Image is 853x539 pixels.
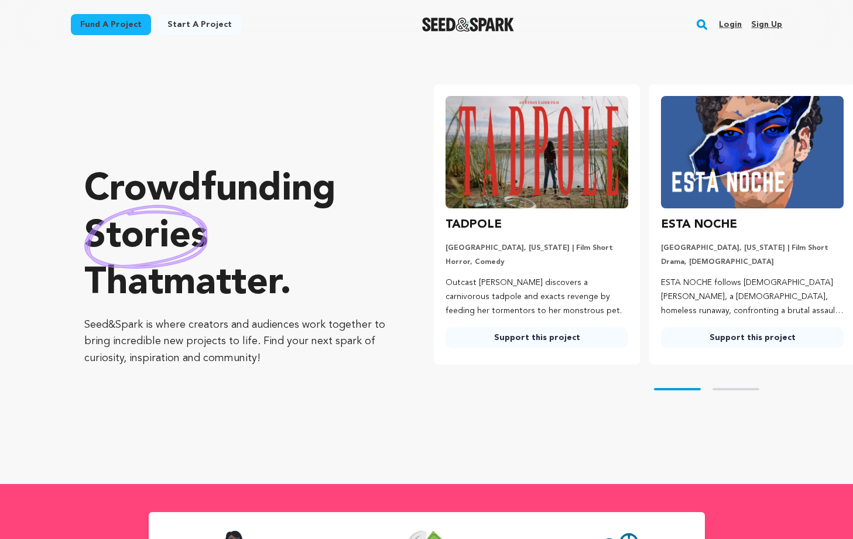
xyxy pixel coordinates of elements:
img: TADPOLE image [446,96,628,208]
p: Horror, Comedy [446,258,628,267]
a: Fund a project [71,14,151,35]
p: ESTA NOCHE follows [DEMOGRAPHIC_DATA] [PERSON_NAME], a [DEMOGRAPHIC_DATA], homeless runaway, conf... [661,276,844,318]
p: Crowdfunding that . [84,167,387,307]
p: Seed&Spark is where creators and audiences work together to bring incredible new projects to life... [84,317,387,367]
img: ESTA NOCHE image [661,96,844,208]
a: Support this project [446,327,628,348]
img: Seed&Spark Logo Dark Mode [422,18,514,32]
p: Outcast [PERSON_NAME] discovers a carnivorous tadpole and exacts revenge by feeding her tormentor... [446,276,628,318]
a: Support this project [661,327,844,348]
a: Sign up [751,15,782,34]
a: Start a project [158,14,241,35]
a: Seed&Spark Homepage [422,18,514,32]
img: hand sketched image [84,205,208,269]
span: matter [163,265,280,303]
h3: TADPOLE [446,215,502,234]
a: Login [719,15,742,34]
p: [GEOGRAPHIC_DATA], [US_STATE] | Film Short [446,243,628,253]
p: Drama, [DEMOGRAPHIC_DATA] [661,258,844,267]
p: [GEOGRAPHIC_DATA], [US_STATE] | Film Short [661,243,844,253]
h3: ESTA NOCHE [661,215,737,234]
